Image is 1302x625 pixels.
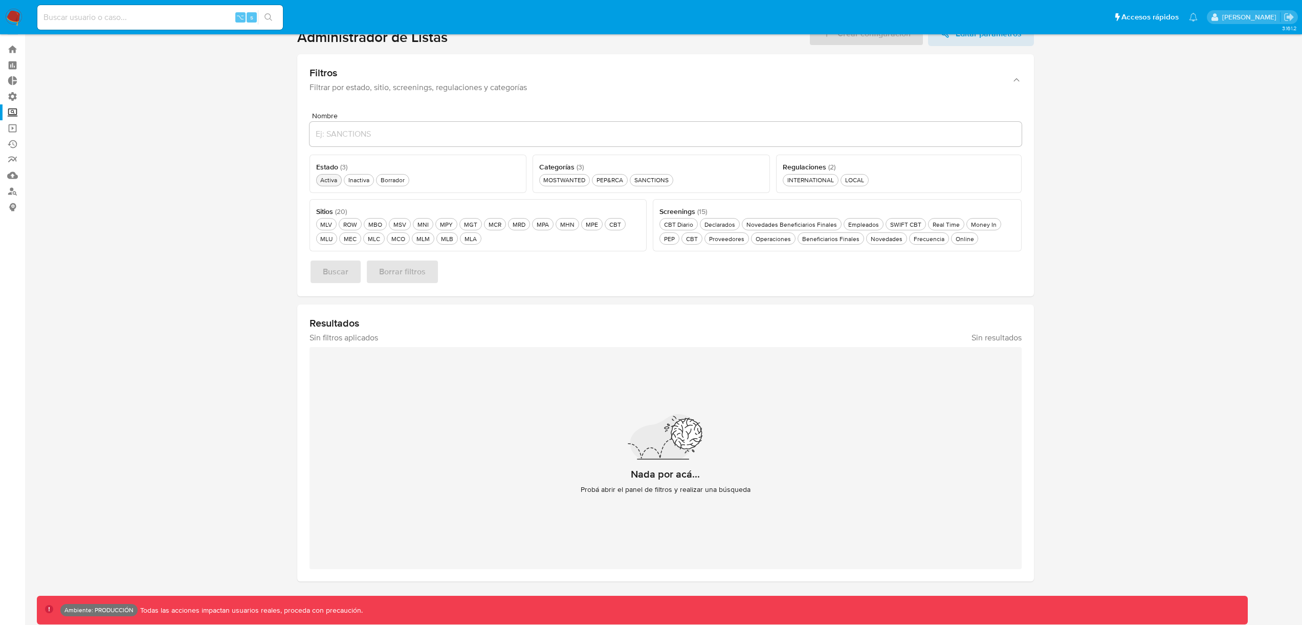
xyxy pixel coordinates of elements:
[138,606,363,615] p: Todas las acciones impactan usuarios reales, proceda con precaución.
[250,12,253,22] span: s
[1222,12,1280,22] p: joaquin.dolcemascolo@mercadolibre.com
[64,608,134,612] p: Ambiente: PRODUCCIÓN
[258,10,279,25] button: search-icon
[1121,12,1179,23] span: Accesos rápidos
[37,11,283,24] input: Buscar usuario o caso...
[1189,13,1198,21] a: Notificaciones
[236,12,244,22] span: ⌥
[1284,12,1294,23] a: Salir
[1282,24,1297,32] span: 3.161.2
